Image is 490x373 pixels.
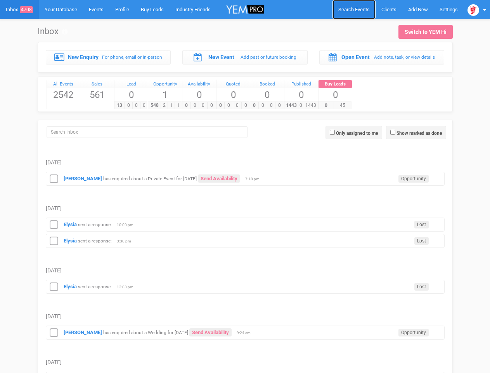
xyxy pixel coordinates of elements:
[216,88,250,101] span: 0
[414,221,429,228] span: Lost
[117,239,136,244] span: 3:30 pm
[467,4,479,16] img: open-uri20180111-4-1xwjda0
[64,221,77,227] a: Elysia
[267,102,276,109] span: 0
[398,175,429,183] span: Opportunity
[241,102,250,109] span: 0
[46,50,171,64] a: New Enquiry For phone, email or in-person
[114,88,148,101] span: 0
[114,80,148,89] a: Lead
[20,6,33,13] span: 4708
[80,80,114,89] a: Sales
[397,130,442,137] label: Show marked as done
[64,284,77,289] a: Elysia
[140,102,148,109] span: 0
[114,102,125,109] span: 13
[78,238,112,244] small: sent a response:
[208,53,234,61] label: New Event
[258,102,267,109] span: 0
[284,102,298,109] span: 1443
[298,102,304,109] span: 0
[182,102,191,109] span: 0
[250,80,284,89] a: Booked
[64,329,102,335] a: [PERSON_NAME]
[182,88,216,101] span: 0
[80,88,114,101] span: 561
[102,54,162,60] small: For phone, email or in-person
[319,50,445,64] a: Open Event Add note, task, or view details
[216,102,225,109] span: 0
[250,88,284,101] span: 0
[117,222,136,228] span: 10:00 pm
[148,80,182,89] a: Opportunity
[64,176,102,181] a: [PERSON_NAME]
[319,88,352,101] span: 0
[46,160,445,166] h5: [DATE]
[319,80,352,89] a: Buy Leads
[78,284,112,289] small: sent a response:
[374,54,435,60] small: Add note, task, or view details
[414,283,429,291] span: Lost
[46,314,445,319] h5: [DATE]
[103,330,188,335] small: has enquired about a Wedding for [DATE]
[414,237,429,245] span: Lost
[381,7,397,12] span: Clients
[275,102,284,109] span: 0
[237,330,256,336] span: 9:24 am
[189,328,232,336] a: Send Availability
[284,88,318,101] span: 0
[198,174,240,183] a: Send Availability
[161,102,168,109] span: 2
[216,80,250,89] a: Quoted
[103,176,197,181] small: has enquired about a Private Event for [DATE]
[405,28,447,36] div: Switch to YEM Hi
[224,102,233,109] span: 0
[304,102,318,109] span: 1443
[68,53,99,61] label: New Enquiry
[334,102,352,109] span: 45
[47,126,248,138] input: Search Inbox
[318,102,334,109] span: 0
[168,102,175,109] span: 1
[47,88,80,101] span: 2542
[199,102,208,109] span: 0
[408,7,428,12] span: Add New
[190,102,199,109] span: 0
[78,222,112,227] small: sent a response:
[148,102,161,109] span: 548
[250,102,259,109] span: 0
[341,53,370,61] label: Open Event
[182,50,308,64] a: New Event Add past or future booking
[338,7,370,12] span: Search Events
[125,102,133,109] span: 0
[38,27,68,36] h1: Inbox
[47,80,80,89] a: All Events
[398,25,453,39] a: Switch to YEM Hi
[207,102,216,109] span: 0
[182,80,216,89] a: Availability
[336,130,378,137] label: Only assigned to me
[148,88,182,101] span: 1
[132,102,140,109] span: 0
[64,238,77,244] strong: Elysia
[46,359,445,365] h5: [DATE]
[175,102,182,109] span: 1
[46,206,445,211] h5: [DATE]
[245,176,265,182] span: 7:18 pm
[398,329,429,336] span: Opportunity
[117,284,136,290] span: 12:08 pm
[46,268,445,274] h5: [DATE]
[284,80,318,89] a: Published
